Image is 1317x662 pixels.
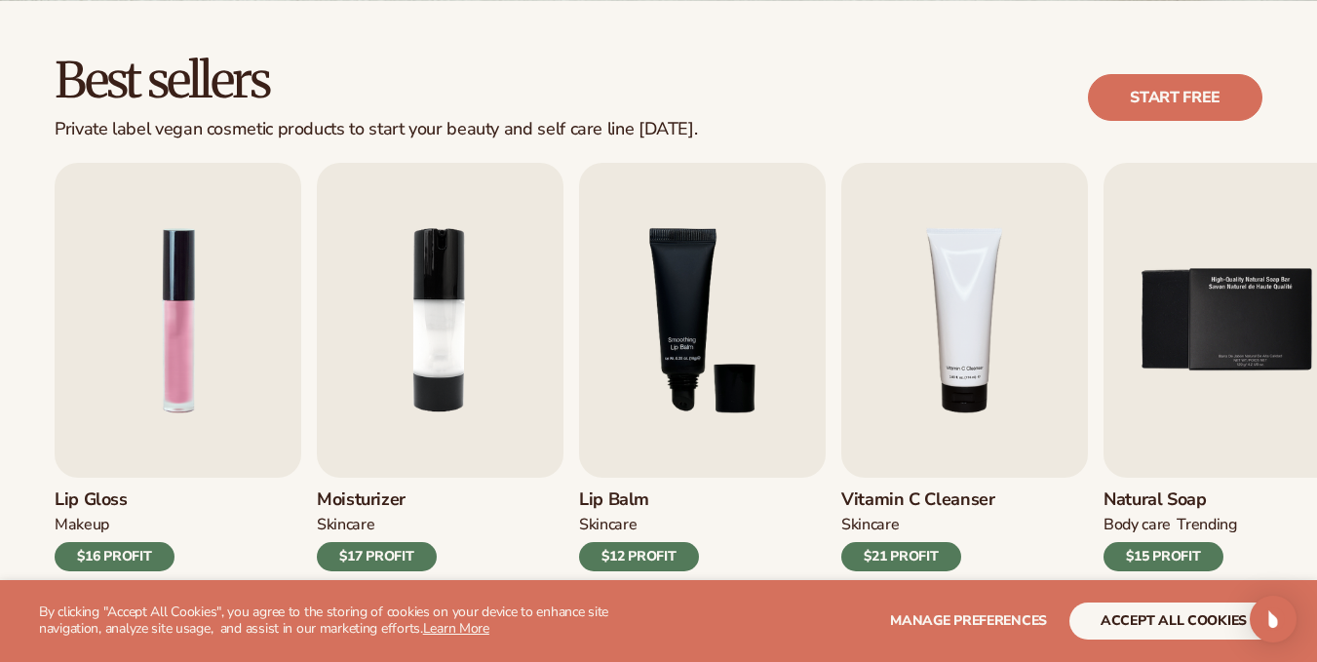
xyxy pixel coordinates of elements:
[1104,489,1237,511] h3: Natural Soap
[423,619,489,638] a: Learn More
[55,163,301,571] a: 1 / 9
[317,542,437,571] div: $17 PROFIT
[55,56,697,107] h2: Best sellers
[317,163,563,571] a: 2 / 9
[1069,603,1278,640] button: accept all cookies
[890,611,1047,630] span: Manage preferences
[317,489,437,511] h3: Moisturizer
[1177,515,1236,535] div: TRENDING
[841,489,995,511] h3: Vitamin C Cleanser
[1104,515,1171,535] div: BODY Care
[890,603,1047,640] button: Manage preferences
[55,119,697,140] div: Private label vegan cosmetic products to start your beauty and self care line [DATE].
[55,542,174,571] div: $16 PROFIT
[841,542,961,571] div: $21 PROFIT
[1104,542,1223,571] div: $15 PROFIT
[317,515,374,535] div: SKINCARE
[579,489,699,511] h3: Lip Balm
[55,515,109,535] div: MAKEUP
[579,515,637,535] div: SKINCARE
[1088,74,1262,121] a: Start free
[579,163,826,571] a: 3 / 9
[39,604,650,638] p: By clicking "Accept All Cookies", you agree to the storing of cookies on your device to enhance s...
[579,542,699,571] div: $12 PROFIT
[841,163,1088,571] a: 4 / 9
[55,489,174,511] h3: Lip Gloss
[841,515,899,535] div: Skincare
[1250,596,1297,643] div: Open Intercom Messenger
